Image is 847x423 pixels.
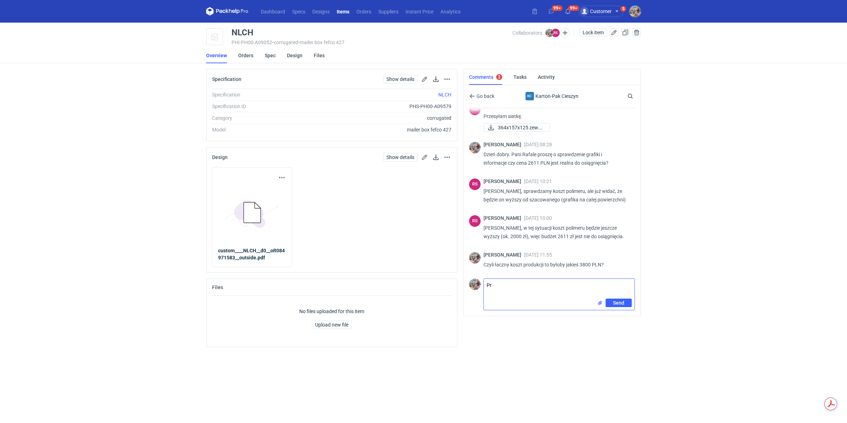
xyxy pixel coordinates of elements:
[545,29,554,37] img: Michał Palasek
[483,224,629,241] p: [PERSON_NAME], w tej sytuacji koszt polimeru będzie jeszcze wyższy (ok. 2000 zł), więc budżet 261...
[483,187,629,204] p: [PERSON_NAME], sprawdzamy koszt polimeru, ale już widać, że będzie on wyższy od szacowanego (graf...
[469,215,481,227] figcaption: RS
[308,103,451,110] div: PHS-PH00-A09579
[218,247,286,261] a: custom____NLCH__d0__oR084971583__outside.pdf
[475,94,494,99] span: Go back
[483,150,629,167] p: Dzień dobry. Pani Rafale proszę o sprawdzenie grafiki i informacje czy cena 2611 PLN jest realna ...
[483,215,524,221] span: [PERSON_NAME]
[469,278,481,290] img: Michał Palasek
[469,178,481,190] figcaption: RS
[483,252,524,258] span: [PERSON_NAME]
[483,142,524,147] span: [PERSON_NAME]
[469,69,502,85] a: Comments2
[353,7,375,16] a: Orders
[333,7,353,16] a: Items
[632,28,641,37] button: Delete item
[212,284,223,290] h2: Files
[469,178,481,190] div: Rafał Stani
[383,153,418,161] a: Show details
[232,40,512,45] div: PHI-PH00-A09052
[513,69,527,85] a: Tasks
[546,6,557,17] button: 99+
[579,28,607,37] button: Lock item
[299,308,364,315] p: No files uploaded for this item
[525,92,534,100] figcaption: KC
[580,7,612,16] div: Customer
[524,178,552,184] span: [DATE] 10:21
[583,30,604,35] span: Lock item
[512,30,542,36] span: Collaborators
[212,126,308,133] div: Model
[606,299,632,307] button: Send
[278,174,286,182] button: Actions
[621,28,630,37] button: Duplicate Item
[525,92,534,100] div: Karton-Pak Cieszyn
[551,29,560,37] figcaption: RS
[308,114,451,122] div: corrugated
[469,215,481,227] div: Rafał Stani
[443,153,451,161] button: Actions
[469,92,495,100] button: Go back
[437,7,464,16] a: Analytics
[218,248,285,260] strong: custom____NLCH__d0__oR084971583__outside.pdf
[289,7,309,16] a: Specs
[483,178,524,184] span: [PERSON_NAME]
[469,142,481,153] img: Michał Palasek
[298,40,344,45] span: • mailer box fefco 427
[622,6,625,11] div: 5
[629,6,641,17] img: Michał Palasek
[432,153,440,161] a: Download design
[626,92,649,100] input: Search
[212,154,228,160] h2: Design
[560,28,570,37] button: Edit collaborators
[579,6,629,17] button: Customer5
[524,252,552,258] span: [DATE] 11:55
[265,48,276,63] a: Spec
[484,279,635,299] textarea: Pros
[469,252,481,264] img: Michał Palasek
[483,123,550,132] a: 364x157x125 zew.pdf
[212,103,308,110] div: Specification ID
[272,40,298,45] span: • corrugated
[238,48,253,63] a: Orders
[375,7,402,16] a: Suppliers
[432,75,440,83] button: Download specification
[315,322,348,327] span: Upload new file
[483,112,629,121] p: Przesyłam siatkę.
[483,260,629,269] p: Czyli łaczny koszt produkcji to byłoby jakieś 3800 PLN?
[312,321,352,329] button: Upload new file
[443,75,451,83] button: Actions
[212,91,308,98] div: Specification
[498,124,544,131] span: 364x157x125 zew.pdf
[314,48,325,63] a: Files
[524,142,552,147] span: [DATE] 08:28
[212,114,308,122] div: Category
[309,7,333,16] a: Designs
[257,7,289,16] a: Dashboard
[206,48,227,63] a: Overview
[538,69,555,85] a: Activity
[469,104,481,115] div: Rafał Stani
[518,92,587,100] div: Karton-Pak Cieszyn
[613,300,624,305] span: Send
[402,7,437,16] a: Instant Price
[610,28,618,37] button: Edit item
[212,76,241,82] h2: Specification
[206,7,248,16] svg: Packhelp Pro
[287,48,302,63] a: Design
[383,75,418,83] a: Show details
[498,75,500,80] div: 2
[524,215,552,221] span: [DATE] 10:00
[232,28,253,37] div: NLCH
[562,6,573,17] button: 99+
[308,126,451,133] div: mailer box fefco 427
[469,104,481,115] figcaption: RS
[420,75,429,83] button: Edit spec
[438,92,451,98] a: NLCH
